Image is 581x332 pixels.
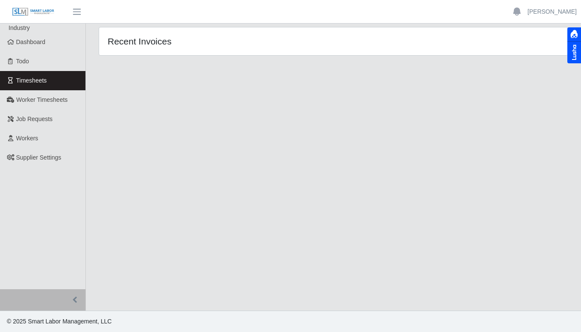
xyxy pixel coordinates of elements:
[7,318,112,325] span: © 2025 Smart Labor Management, LLC
[528,7,577,16] a: [PERSON_NAME]
[16,135,38,142] span: Workers
[16,96,67,103] span: Worker Timesheets
[16,58,29,65] span: Todo
[16,116,53,122] span: Job Requests
[12,7,55,17] img: SLM Logo
[9,24,30,31] span: Industry
[16,154,62,161] span: Supplier Settings
[16,39,46,45] span: Dashboard
[16,77,47,84] span: Timesheets
[108,36,288,47] h4: Recent Invoices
